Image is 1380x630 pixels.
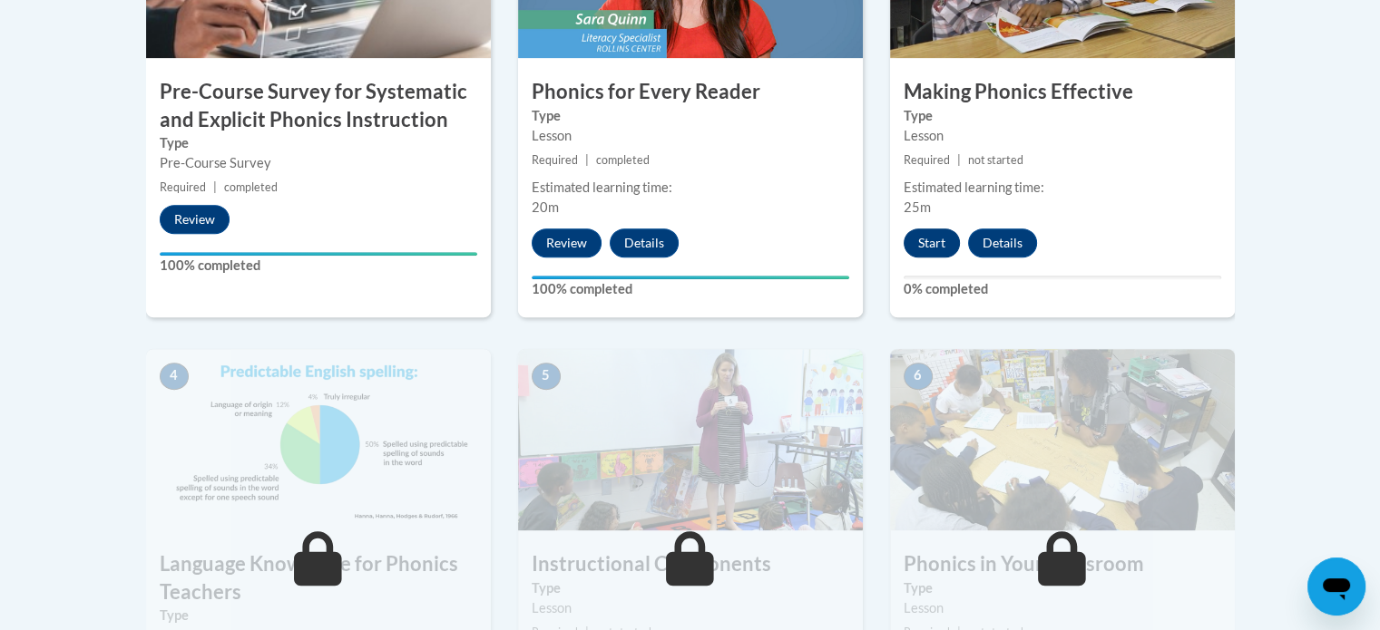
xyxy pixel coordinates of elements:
label: 100% completed [160,256,477,276]
iframe: Button to launch messaging window [1307,557,1365,615]
img: Course Image [518,349,863,530]
label: Type [532,578,849,598]
h3: Pre-Course Survey for Systematic and Explicit Phonics Instruction [146,78,491,134]
div: Lesson [532,598,849,618]
span: | [213,180,217,194]
span: Required [904,153,950,167]
button: Details [610,228,679,257]
label: Type [160,606,477,625]
div: Your progress [160,252,477,256]
label: 0% completed [904,279,1221,299]
div: Your progress [532,276,849,279]
span: 25m [904,199,931,215]
span: not started [968,153,1023,167]
label: Type [532,106,849,126]
span: completed [596,153,650,167]
label: Type [904,106,1221,126]
label: 100% completed [532,279,849,299]
span: 4 [160,363,189,390]
h3: Phonics in Your Classroom [890,550,1235,578]
button: Review [160,205,230,234]
div: Estimated learning time: [904,178,1221,198]
div: Estimated learning time: [532,178,849,198]
div: Lesson [532,126,849,146]
div: Lesson [904,126,1221,146]
span: completed [224,180,278,194]
div: Lesson [904,598,1221,618]
img: Course Image [146,349,491,530]
button: Start [904,228,960,257]
h3: Making Phonics Effective [890,78,1235,106]
button: Details [968,228,1037,257]
div: Pre-Course Survey [160,153,477,173]
span: Required [532,153,578,167]
img: Course Image [890,349,1235,530]
span: | [957,153,961,167]
label: Type [904,578,1221,598]
span: 20m [532,199,559,215]
button: Review [532,228,602,257]
label: Type [160,133,477,153]
span: | [585,153,589,167]
h3: Language Knowledge for Phonics Teachers [146,550,491,606]
span: Required [160,180,206,194]
h3: Phonics for Every Reader [518,78,863,106]
span: 5 [532,363,561,390]
span: 6 [904,363,933,390]
h3: Instructional Components [518,550,863,578]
